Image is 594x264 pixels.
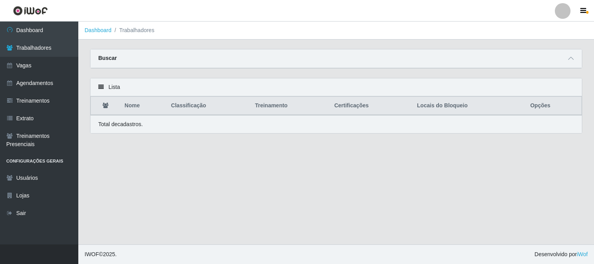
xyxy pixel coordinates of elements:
[330,97,412,115] th: Certificações
[534,250,588,259] span: Desenvolvido por
[525,97,581,115] th: Opções
[112,26,155,34] li: Trabalhadores
[85,250,117,259] span: © 2025 .
[13,6,48,16] img: CoreUI Logo
[98,55,117,61] strong: Buscar
[577,251,588,257] a: iWof
[85,27,112,33] a: Dashboard
[120,97,166,115] th: Nome
[250,97,330,115] th: Treinamento
[78,22,594,40] nav: breadcrumb
[166,97,250,115] th: Classificação
[412,97,525,115] th: Locais do Bloqueio
[98,120,143,128] p: Total de cadastros.
[90,78,582,96] div: Lista
[85,251,99,257] span: IWOF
